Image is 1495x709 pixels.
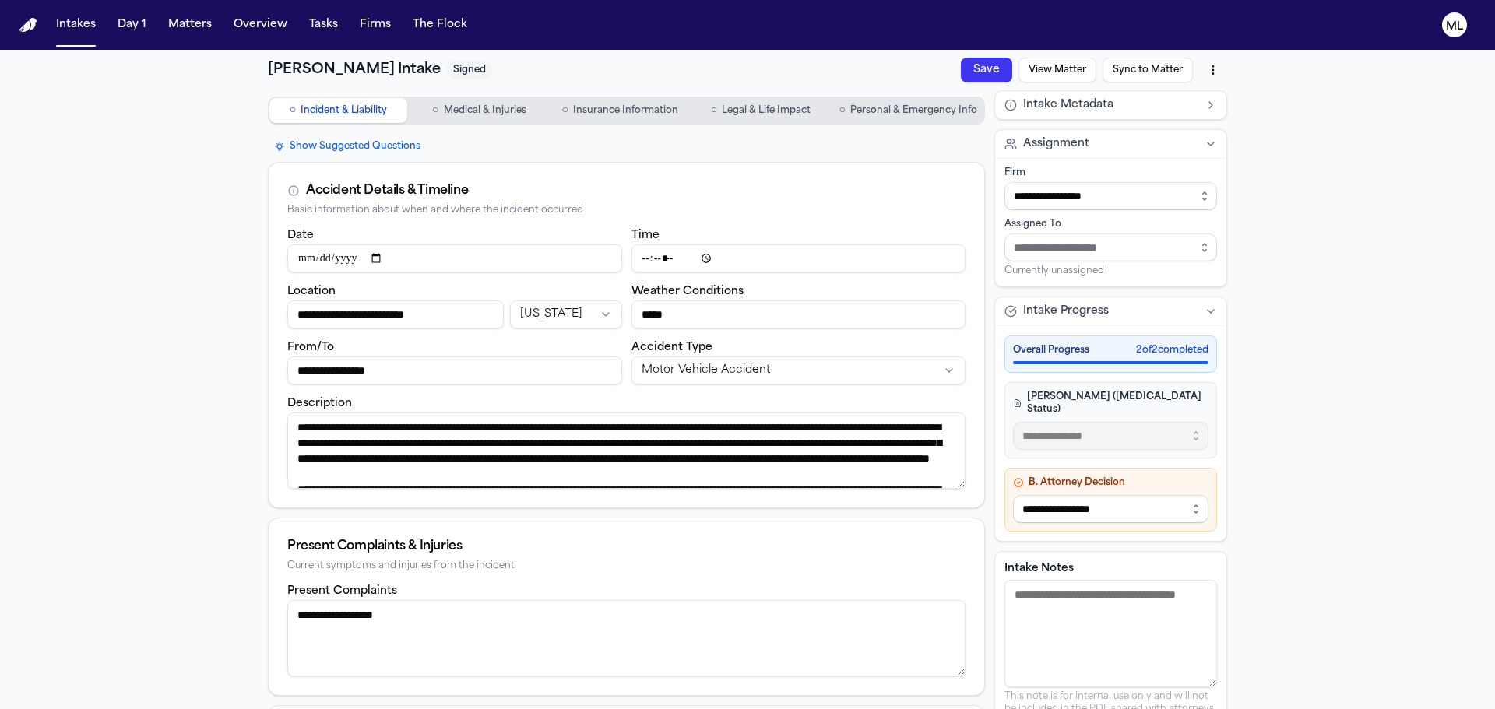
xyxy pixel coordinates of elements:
[432,103,438,118] span: ○
[287,230,314,241] label: Date
[287,342,334,353] label: From/To
[711,103,717,118] span: ○
[287,412,966,489] textarea: Incident description
[1136,344,1208,356] span: 2 of 2 completed
[287,356,622,384] input: From/To destination
[631,244,966,272] input: Incident time
[287,205,966,216] div: Basic information about when and where the incident occurred
[19,18,37,33] img: Finch Logo
[631,230,660,241] label: Time
[412,142,494,190] button: View Matter
[631,286,744,297] label: Weather Conditions
[406,11,473,39] button: The Flock
[850,104,977,117] span: Personal & Emergency Info
[1004,167,1217,179] div: Firm
[510,300,621,328] button: Incident state
[162,11,218,39] button: Matters
[1013,391,1208,416] h4: [PERSON_NAME] ([MEDICAL_DATA] Status)
[1004,233,1217,261] input: Assign to staff member
[551,98,689,123] button: Go to Insurance Information
[269,98,407,123] button: Go to Incident & Liability
[410,98,548,123] button: Go to Medical & Injuries
[631,342,712,353] label: Accident Type
[111,11,153,39] button: Day 1
[1023,97,1113,113] span: Intake Metadata
[995,91,1226,119] button: Intake Metadata
[268,137,427,156] button: Show Suggested Questions
[287,286,336,297] label: Location
[692,98,830,123] button: Go to Legal & Life Impact
[303,11,344,39] button: Tasks
[1004,218,1217,230] div: Assigned To
[306,181,468,200] div: Accident Details & Timeline
[492,125,549,164] button: Save
[1004,580,1217,687] textarea: Intake notes
[1013,476,1208,489] h4: B. Attorney Decision
[444,104,526,117] span: Medical & Injuries
[287,585,397,597] label: Present Complaints
[287,300,504,328] input: Incident location
[1023,136,1089,152] span: Assignment
[1004,182,1217,210] input: Select firm
[19,18,37,33] a: Home
[722,104,811,117] span: Legal & Life Impact
[287,600,966,676] textarea: Present complaints
[1013,344,1089,356] span: Overall Progress
[1004,561,1217,577] label: Intake Notes
[631,300,966,328] input: Weather conditions
[320,168,413,219] button: Sync to Matter
[290,103,296,118] span: ○
[287,560,966,572] div: Current symptoms and injuries from the incident
[1004,265,1104,277] span: Currently unassigned
[573,104,678,117] span: Insurance Information
[1023,304,1109,319] span: Intake Progress
[227,11,294,39] button: Overview
[833,98,983,123] button: Go to Personal & Emergency Info
[287,398,352,409] label: Description
[995,297,1226,325] button: Intake Progress
[287,537,966,556] div: Present Complaints & Injuries
[839,103,846,118] span: ○
[50,11,102,39] button: Intakes
[995,130,1226,158] button: Assignment
[354,11,397,39] button: Firms
[287,244,622,272] input: Incident date
[561,103,568,118] span: ○
[301,104,387,117] span: Incident & Liability
[287,196,322,231] button: More actions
